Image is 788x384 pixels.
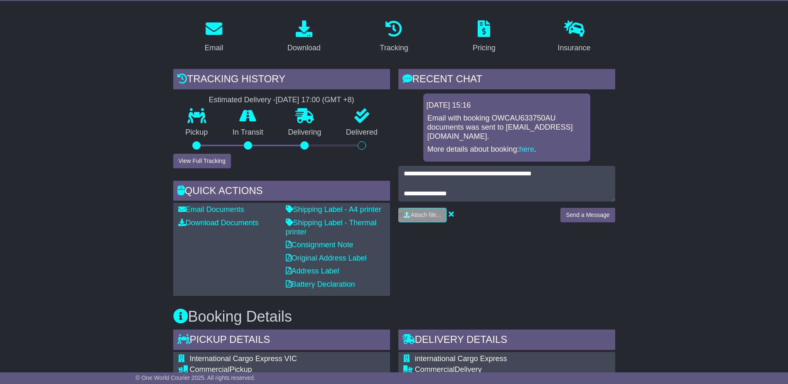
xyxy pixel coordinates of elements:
div: Tracking [380,42,408,54]
span: Commercial [190,365,230,374]
div: Delivery [415,365,558,374]
div: Pickup [190,365,324,374]
span: International Cargo Express VIC [190,354,297,363]
div: Pickup Details [173,330,390,352]
div: Insurance [558,42,591,54]
div: Estimated Delivery - [173,96,390,105]
div: Tracking history [173,69,390,91]
span: © One World Courier 2025. All rights reserved. [135,374,255,381]
a: Consignment Note [286,241,353,249]
p: Delivering [276,128,334,137]
div: Pricing [473,42,496,54]
a: Shipping Label - Thermal printer [286,219,377,236]
a: Shipping Label - A4 printer [286,205,381,214]
div: Quick Actions [173,181,390,203]
div: Email [204,42,223,54]
a: Email [199,17,228,57]
p: More details about booking: . [427,145,586,154]
p: Pickup [173,128,221,137]
div: RECENT CHAT [398,69,615,91]
a: Download [282,17,326,57]
a: Download Documents [178,219,259,227]
a: Address Label [286,267,339,275]
div: Download [287,42,321,54]
a: Insurance [552,17,596,57]
div: [DATE] 17:00 (GMT +8) [276,96,354,105]
button: View Full Tracking [173,154,231,168]
p: In Transit [220,128,276,137]
a: Pricing [467,17,501,57]
button: Send a Message [560,208,615,222]
a: Battery Declaration [286,280,355,288]
p: Email with booking OWCAU633750AU documents was sent to [EMAIL_ADDRESS][DOMAIN_NAME]. [427,114,586,141]
a: Email Documents [178,205,244,214]
a: Tracking [374,17,413,57]
h3: Booking Details [173,308,615,325]
span: Commercial [415,365,455,374]
div: Delivery Details [398,330,615,352]
a: Original Address Label [286,254,367,262]
a: here [519,145,534,153]
span: international Cargo Express [415,354,507,363]
p: Delivered [334,128,390,137]
div: [DATE] 15:16 [427,101,587,110]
